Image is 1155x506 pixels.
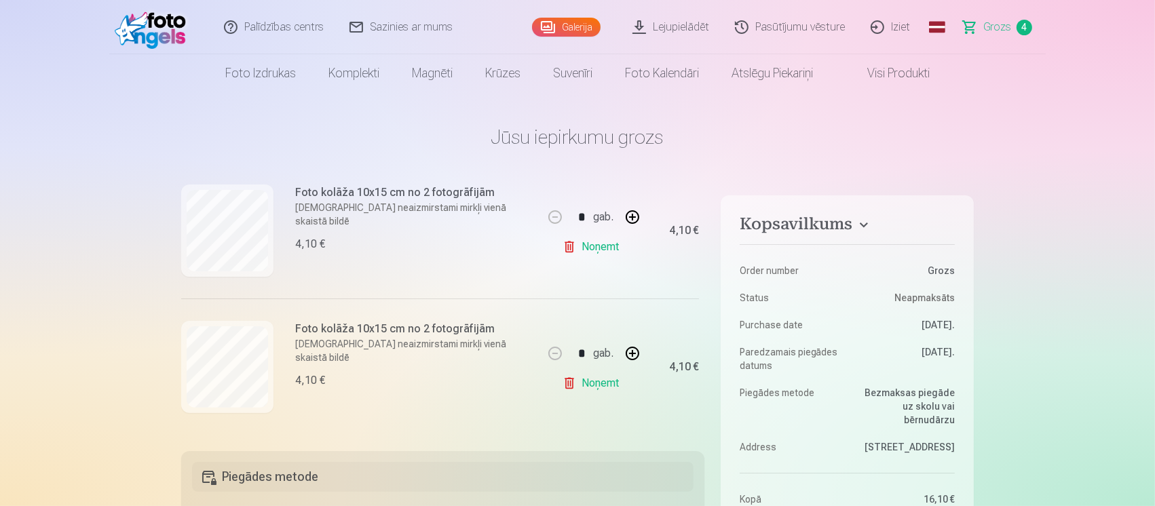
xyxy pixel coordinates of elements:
[854,440,955,454] dd: [STREET_ADDRESS]
[563,233,624,260] a: Noņemt
[192,462,694,492] h5: Piegādes metode
[295,201,535,228] p: [DEMOGRAPHIC_DATA] neaizmirstami mirkļi vienā skaistā bildē
[295,184,535,201] h6: Foto kolāža 10x15 cm no 2 fotogrāfijām
[295,372,325,389] div: 4,10 €
[715,54,829,92] a: Atslēgu piekariņi
[740,386,841,427] dt: Piegādes metode
[1017,20,1032,35] span: 4
[740,291,841,305] dt: Status
[983,19,1011,35] span: Grozs
[563,370,624,397] a: Noņemt
[469,54,537,92] a: Krūzes
[740,318,841,332] dt: Purchase date
[609,54,715,92] a: Foto kalendāri
[115,5,193,49] img: /fa1
[312,54,396,92] a: Komplekti
[854,492,955,506] dd: 16,10 €
[854,386,955,427] dd: Bezmaksas piegāde uz skolu vai bērnudārzu
[593,201,613,233] div: gab.
[854,318,955,332] dd: [DATE].
[669,363,699,371] div: 4,10 €
[740,440,841,454] dt: Address
[593,337,613,370] div: gab.
[894,291,955,305] span: Neapmaksāts
[740,264,841,277] dt: Order number
[532,18,601,37] a: Galerija
[740,214,955,239] button: Kopsavilkums
[181,125,974,149] h1: Jūsu iepirkumu grozs
[295,321,535,337] h6: Foto kolāža 10x15 cm no 2 fotogrāfijām
[209,54,312,92] a: Foto izdrukas
[854,264,955,277] dd: Grozs
[740,492,841,506] dt: Kopā
[854,345,955,372] dd: [DATE].
[295,236,325,252] div: 4,10 €
[829,54,946,92] a: Visi produkti
[295,337,535,364] p: [DEMOGRAPHIC_DATA] neaizmirstami mirkļi vienā skaistā bildē
[669,227,699,235] div: 4,10 €
[396,54,469,92] a: Magnēti
[537,54,609,92] a: Suvenīri
[740,345,841,372] dt: Paredzamais piegādes datums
